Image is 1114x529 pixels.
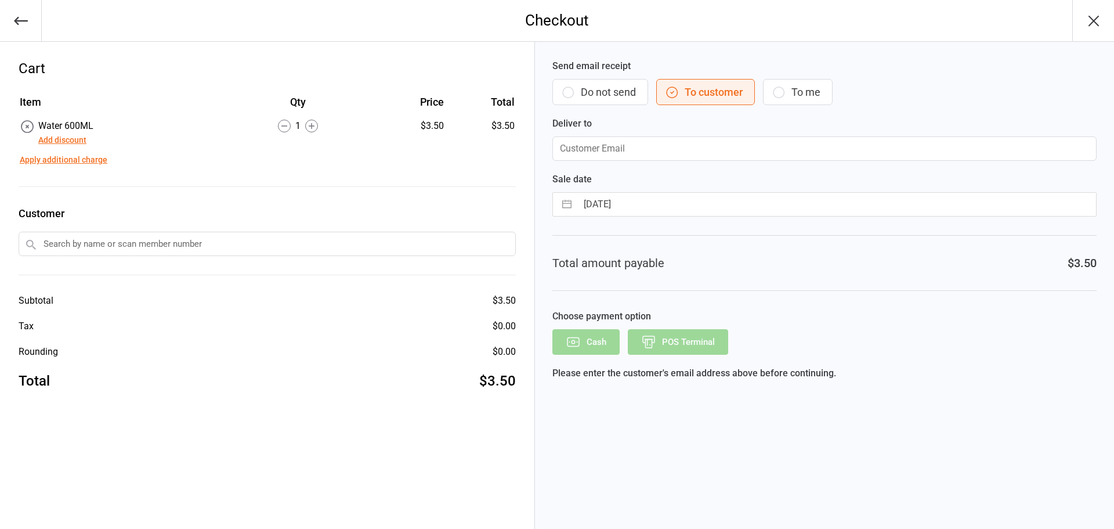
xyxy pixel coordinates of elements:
[552,310,1097,323] label: Choose payment option
[19,345,58,359] div: Rounding
[19,206,516,221] label: Customer
[38,134,86,146] button: Add discount
[552,117,1097,131] label: Deliver to
[20,94,225,118] th: Item
[20,154,107,166] button: Apply additional charge
[19,294,53,308] div: Subtotal
[226,119,371,133] div: 1
[19,370,50,391] div: Total
[552,172,1097,186] label: Sale date
[19,319,34,333] div: Tax
[449,94,515,118] th: Total
[449,119,515,147] td: $3.50
[493,319,516,333] div: $0.00
[493,345,516,359] div: $0.00
[656,79,755,105] button: To customer
[552,59,1097,73] label: Send email receipt
[19,232,516,256] input: Search by name or scan member number
[38,120,93,131] span: Water 600ML
[226,94,371,118] th: Qty
[1068,254,1097,272] div: $3.50
[552,79,648,105] button: Do not send
[763,79,833,105] button: To me
[552,366,1097,380] div: Please enter the customer's email address above before continuing.
[552,136,1097,161] input: Customer Email
[552,254,664,272] div: Total amount payable
[493,294,516,308] div: $3.50
[371,119,443,133] div: $3.50
[479,370,516,391] div: $3.50
[371,94,443,110] div: Price
[19,58,516,79] div: Cart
